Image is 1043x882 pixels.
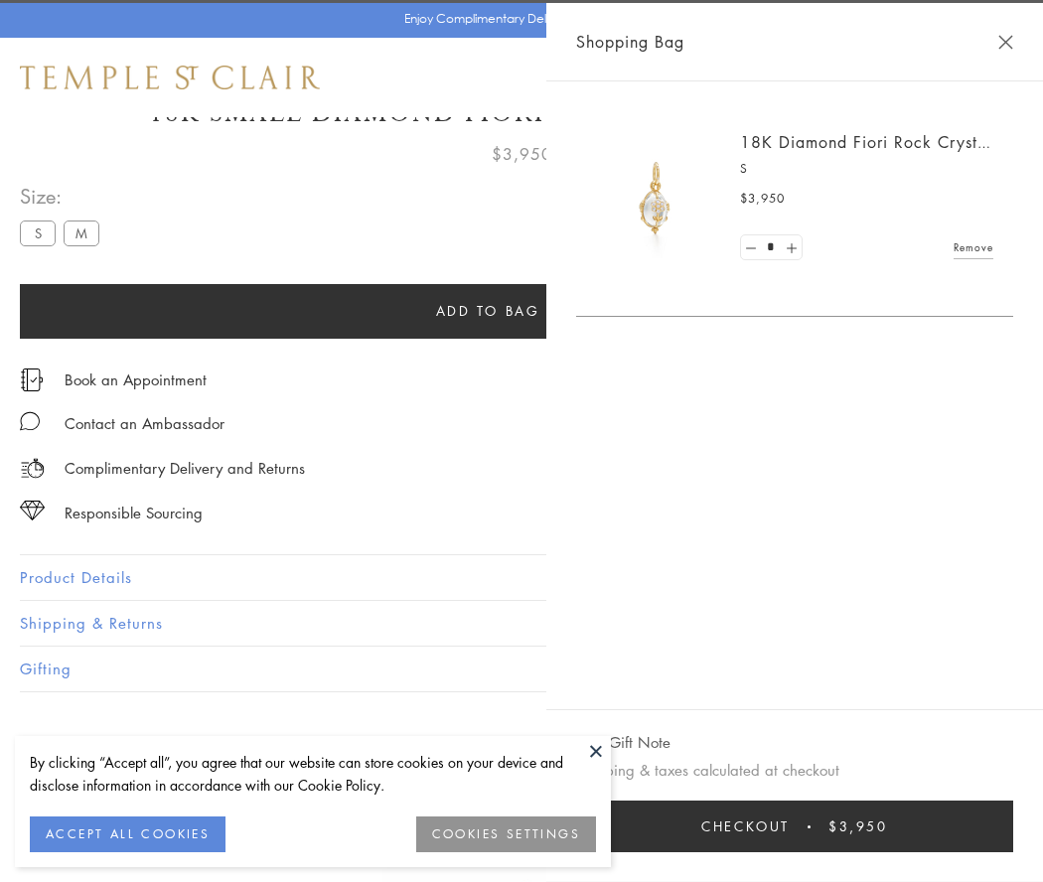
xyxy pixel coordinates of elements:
img: Temple St. Clair [20,66,320,89]
div: Contact an Ambassador [65,411,224,436]
button: Close Shopping Bag [998,35,1013,50]
span: Add to bag [436,300,540,322]
a: Set quantity to 0 [741,235,761,260]
span: Shopping Bag [576,29,684,55]
img: icon_sourcing.svg [20,501,45,520]
button: Checkout $3,950 [576,801,1013,852]
label: M [64,220,99,245]
label: S [20,220,56,245]
span: Checkout [701,815,790,837]
div: Responsible Sourcing [65,501,203,525]
a: Remove [954,236,993,258]
img: P51889-E11FIORI [596,139,715,258]
span: Size: [20,180,107,213]
span: $3,950 [828,815,888,837]
span: $3,950 [492,141,552,167]
a: Book an Appointment [65,368,207,390]
p: Complimentary Delivery and Returns [65,456,305,481]
button: COOKIES SETTINGS [416,816,596,852]
button: Add to bag [20,284,956,339]
p: Shipping & taxes calculated at checkout [576,758,1013,783]
button: Shipping & Returns [20,601,1023,646]
div: By clicking “Accept all”, you agree that our website can store cookies on your device and disclos... [30,751,596,797]
button: Gifting [20,647,1023,691]
span: $3,950 [740,189,785,209]
a: Set quantity to 2 [781,235,801,260]
button: Product Details [20,555,1023,600]
button: ACCEPT ALL COOKIES [30,816,225,852]
button: Add Gift Note [576,730,670,755]
p: Enjoy Complimentary Delivery & Returns [404,9,630,29]
img: icon_delivery.svg [20,456,45,481]
img: icon_appointment.svg [20,368,44,391]
img: MessageIcon-01_2.svg [20,411,40,431]
p: S [740,159,993,179]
